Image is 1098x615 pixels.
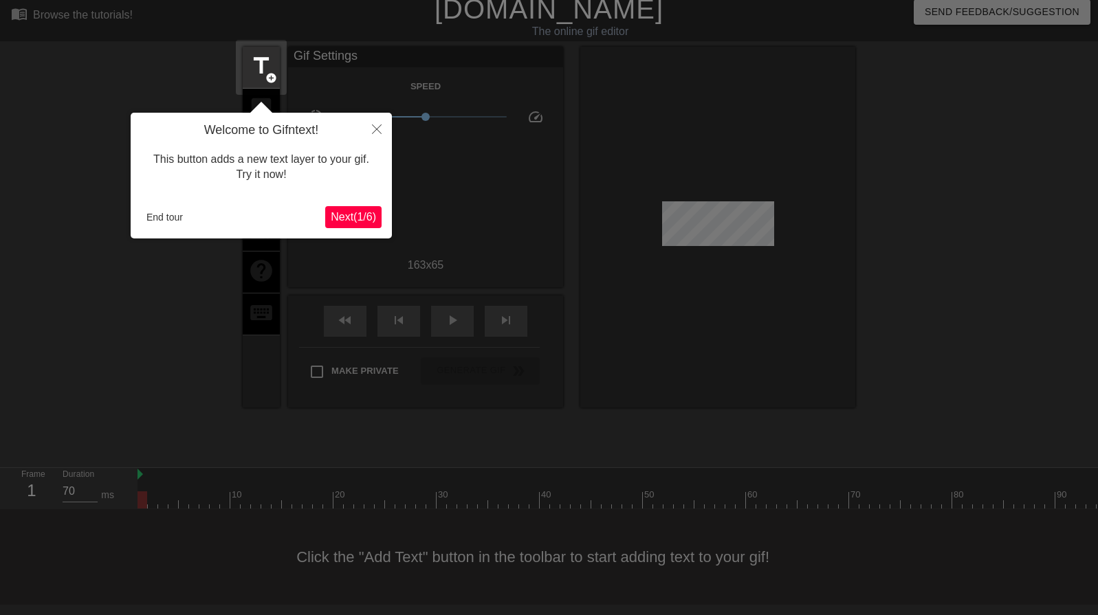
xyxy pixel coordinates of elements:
[362,113,392,144] button: Close
[141,138,382,197] div: This button adds a new text layer to your gif. Try it now!
[325,206,382,228] button: Next
[141,207,188,227] button: End tour
[141,123,382,138] h4: Welcome to Gifntext!
[331,211,376,223] span: Next ( 1 / 6 )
